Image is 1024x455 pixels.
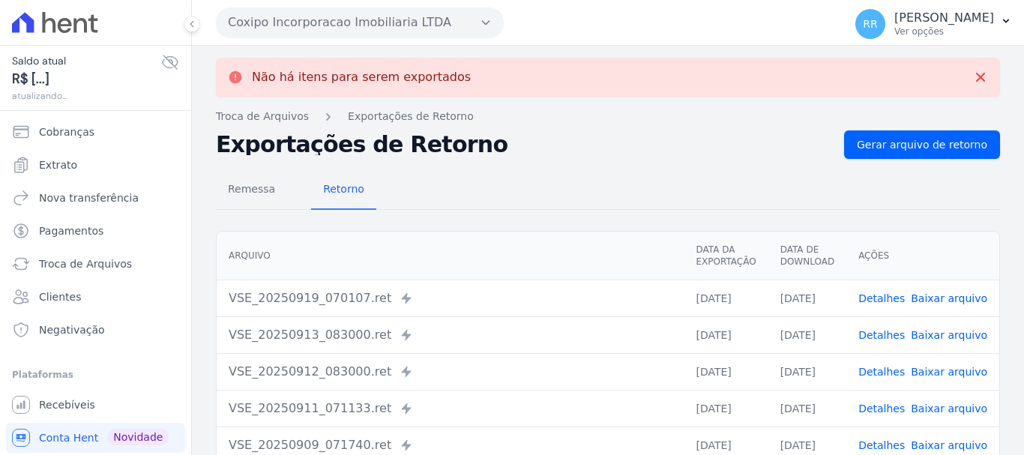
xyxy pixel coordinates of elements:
th: Arquivo [217,232,684,280]
a: Remessa [216,171,287,210]
a: Baixar arquivo [911,366,987,378]
a: Pagamentos [6,216,185,246]
td: [DATE] [768,390,846,427]
span: Remessa [219,174,284,204]
a: Negativação [6,315,185,345]
span: R$ [...] [12,69,161,89]
span: RR [863,19,877,29]
a: Extrato [6,150,185,180]
a: Detalhes [858,439,905,451]
th: Data da Exportação [684,232,768,280]
span: Negativação [39,322,105,337]
div: VSE_20250911_071133.ret [229,400,672,418]
td: [DATE] [768,280,846,316]
a: Detalhes [858,329,905,341]
a: Gerar arquivo de retorno [844,130,1000,159]
div: VSE_20250909_071740.ret [229,436,672,454]
span: Saldo atual [12,53,161,69]
div: VSE_20250912_083000.ret [229,363,672,381]
span: Clientes [39,289,81,304]
span: Extrato [39,157,77,172]
div: VSE_20250913_083000.ret [229,326,672,344]
a: Clientes [6,282,185,312]
span: Gerar arquivo de retorno [857,137,987,152]
a: Detalhes [858,403,905,415]
a: Troca de Arquivos [6,249,185,279]
td: [DATE] [768,316,846,353]
div: Plataformas [12,366,179,384]
a: Exportações de Retorno [348,109,474,124]
span: Retorno [314,174,373,204]
div: VSE_20250919_070107.ret [229,289,672,307]
span: Conta Hent [39,430,98,445]
a: Nova transferência [6,183,185,213]
td: [DATE] [684,353,768,390]
h2: Exportações de Retorno [216,134,832,155]
a: Cobranças [6,117,185,147]
a: Detalhes [858,292,905,304]
span: Pagamentos [39,223,103,238]
span: Nova transferência [39,190,139,205]
a: Baixar arquivo [911,439,987,451]
button: Coxipo Incorporacao Imobiliaria LTDA [216,7,504,37]
a: Conta Hent Novidade [6,423,185,453]
span: Troca de Arquivos [39,256,132,271]
p: Ver opções [894,25,994,37]
a: Baixar arquivo [911,403,987,415]
p: Não há itens para serem exportados [252,70,471,85]
td: [DATE] [684,316,768,353]
td: [DATE] [684,390,768,427]
th: Data de Download [768,232,846,280]
span: Novidade [107,429,169,445]
a: Retorno [311,171,376,210]
button: RR [PERSON_NAME] Ver opções [843,3,1024,45]
a: Recebíveis [6,390,185,420]
td: [DATE] [684,280,768,316]
a: Baixar arquivo [911,292,987,304]
th: Ações [846,232,999,280]
a: Baixar arquivo [911,329,987,341]
span: atualizando... [12,89,161,103]
span: Recebíveis [39,397,95,412]
td: [DATE] [768,353,846,390]
a: Detalhes [858,366,905,378]
p: [PERSON_NAME] [894,10,994,25]
nav: Breadcrumb [216,109,1000,124]
span: Cobranças [39,124,94,139]
a: Troca de Arquivos [216,109,309,124]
